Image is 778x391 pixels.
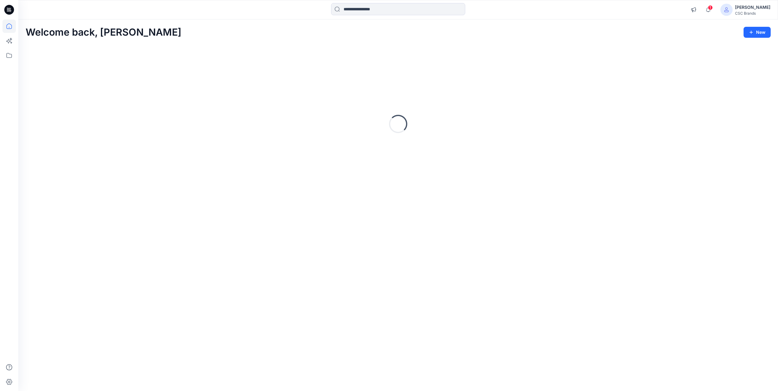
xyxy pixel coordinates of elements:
[735,4,770,11] div: [PERSON_NAME]
[744,27,771,38] button: New
[735,11,770,16] div: CSC Brands
[708,5,713,10] span: 1
[26,27,181,38] h2: Welcome back, [PERSON_NAME]
[724,7,729,12] svg: avatar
